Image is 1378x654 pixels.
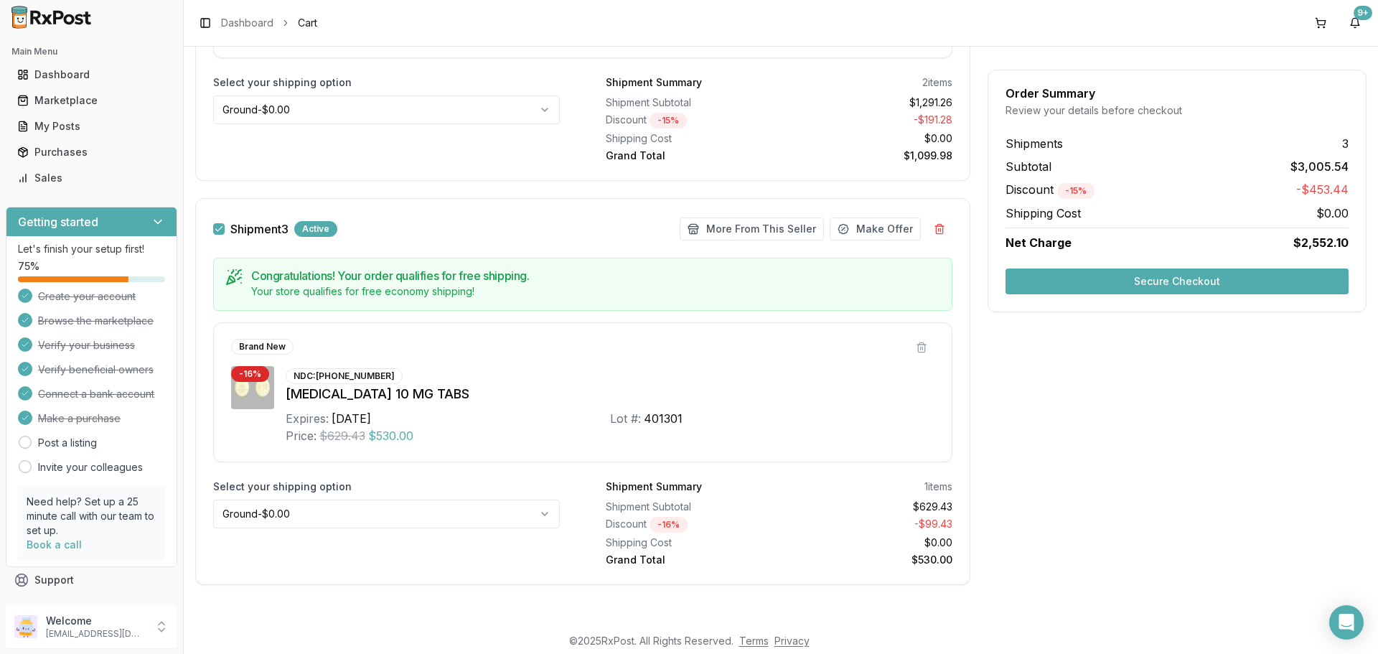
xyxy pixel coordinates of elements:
[14,615,37,638] img: User avatar
[286,410,329,427] div: Expires:
[1006,103,1349,118] div: Review your details before checkout
[785,553,953,567] div: $530.00
[6,593,177,619] button: Feedback
[922,75,952,90] div: 2 items
[6,167,177,190] button: Sales
[774,635,810,647] a: Privacy
[610,410,641,427] div: Lot #:
[38,460,143,475] a: Invite your colleagues
[38,436,97,450] a: Post a listing
[38,387,154,401] span: Connect a bank account
[298,16,317,30] span: Cart
[38,289,136,304] span: Create your account
[924,480,952,494] div: 1 items
[1006,235,1072,250] span: Net Charge
[6,63,177,86] button: Dashboard
[6,6,98,29] img: RxPost Logo
[606,131,774,146] div: Shipping Cost
[785,517,953,533] div: - $99.43
[286,384,934,404] div: [MEDICAL_DATA] 10 MG TABS
[251,270,940,281] h5: Congratulations! Your order qualifies for free shipping.
[680,218,824,240] button: More From This Seller
[213,75,560,90] label: Select your shipping option
[213,480,560,494] label: Select your shipping option
[606,149,774,163] div: Grand Total
[34,599,83,613] span: Feedback
[286,427,317,444] div: Price:
[785,536,953,550] div: $0.00
[46,628,146,640] p: [EMAIL_ADDRESS][DOMAIN_NAME]
[27,495,156,538] p: Need help? Set up a 25 minute call with our team to set up.
[785,500,953,514] div: $629.43
[11,139,172,165] a: Purchases
[606,113,774,129] div: Discount
[1006,135,1063,152] span: Shipments
[18,213,98,230] h3: Getting started
[1057,183,1095,199] div: - 15 %
[46,614,146,628] p: Welcome
[11,88,172,113] a: Marketplace
[38,338,135,352] span: Verify your business
[221,16,273,30] a: Dashboard
[1342,135,1349,152] span: 3
[17,171,166,185] div: Sales
[11,46,172,57] h2: Main Menu
[18,259,39,274] span: 75 %
[6,115,177,138] button: My Posts
[1006,88,1349,99] div: Order Summary
[11,165,172,191] a: Sales
[251,284,940,299] div: Your store qualifies for free economy shipping!
[6,567,177,593] button: Support
[231,366,274,409] img: Jardiance 10 MG TABS
[231,339,294,355] div: Brand New
[1006,182,1095,197] span: Discount
[739,635,769,647] a: Terms
[221,16,317,30] nav: breadcrumb
[294,221,337,237] div: Active
[1316,205,1349,222] span: $0.00
[38,314,154,328] span: Browse the marketplace
[785,95,953,110] div: $1,291.26
[17,93,166,108] div: Marketplace
[17,119,166,134] div: My Posts
[1006,158,1051,175] span: Subtotal
[830,218,921,240] button: Make Offer
[1296,181,1349,199] span: -$453.44
[27,538,82,551] a: Book a call
[650,113,687,129] div: - 15 %
[606,95,774,110] div: Shipment Subtotal
[1354,6,1372,20] div: 9+
[606,536,774,550] div: Shipping Cost
[17,145,166,159] div: Purchases
[319,427,365,444] span: $629.43
[644,410,683,427] div: 401301
[1329,605,1364,640] div: Open Intercom Messenger
[785,113,953,129] div: - $191.28
[230,223,289,235] span: Shipment 3
[1290,158,1349,175] span: $3,005.54
[606,75,702,90] div: Shipment Summary
[231,366,269,382] div: - 16 %
[606,480,702,494] div: Shipment Summary
[18,242,165,256] p: Let's finish your setup first!
[1006,205,1081,222] span: Shipping Cost
[11,62,172,88] a: Dashboard
[785,149,953,163] div: $1,099.98
[368,427,413,444] span: $530.00
[286,368,403,384] div: NDC: [PHONE_NUMBER]
[1344,11,1367,34] button: 9+
[17,67,166,82] div: Dashboard
[332,410,371,427] div: [DATE]
[606,517,774,533] div: Discount
[38,411,121,426] span: Make a purchase
[11,113,172,139] a: My Posts
[6,89,177,112] button: Marketplace
[650,517,688,533] div: - 16 %
[785,131,953,146] div: $0.00
[1006,268,1349,294] button: Secure Checkout
[6,141,177,164] button: Purchases
[606,553,774,567] div: Grand Total
[1293,234,1349,251] span: $2,552.10
[38,363,154,377] span: Verify beneficial owners
[606,500,774,514] div: Shipment Subtotal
